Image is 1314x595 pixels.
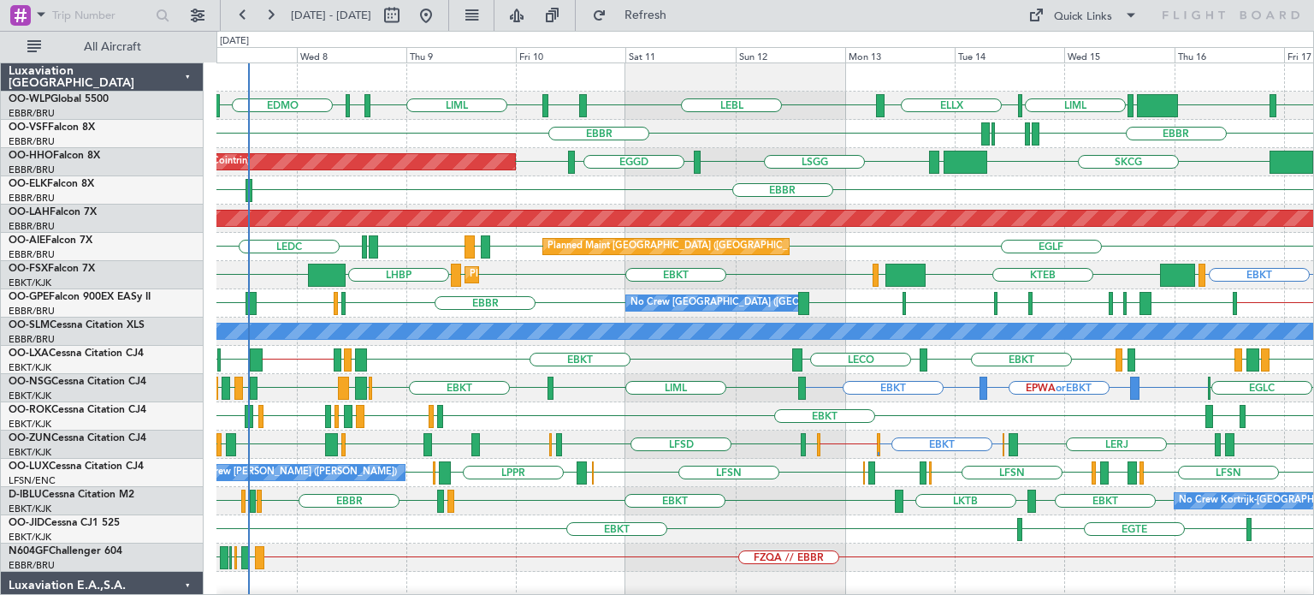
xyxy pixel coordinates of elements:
div: [DATE] [220,34,249,49]
div: Tue 14 [955,47,1064,62]
a: OO-LXACessna Citation CJ4 [9,348,144,359]
span: OO-ROK [9,405,51,415]
div: Quick Links [1054,9,1112,26]
span: OO-WLP [9,94,50,104]
span: OO-GPE [9,292,49,302]
span: OO-JID [9,518,44,528]
button: Refresh [584,2,687,29]
a: OO-ROKCessna Citation CJ4 [9,405,146,415]
a: EBBR/BRU [9,248,55,261]
span: OO-LAH [9,207,50,217]
a: EBKT/KJK [9,277,51,289]
a: OO-ELKFalcon 8X [9,179,94,189]
a: OO-JIDCessna CJ1 525 [9,518,120,528]
a: EBBR/BRU [9,559,55,572]
a: EBBR/BRU [9,220,55,233]
span: D-IBLU [9,490,42,500]
a: OO-NSGCessna Citation CJ4 [9,377,146,387]
div: Sat 11 [625,47,735,62]
span: OO-VSF [9,122,48,133]
a: EBBR/BRU [9,135,55,148]
span: OO-AIE [9,235,45,246]
div: Fri 10 [516,47,625,62]
span: N604GF [9,546,49,556]
a: EBKT/KJK [9,503,51,515]
span: Refresh [610,9,682,21]
span: OO-ZUN [9,433,51,443]
div: Wed 15 [1064,47,1174,62]
span: OO-FSX [9,264,48,274]
a: OO-WLPGlobal 5500 [9,94,109,104]
input: Trip Number [52,3,151,28]
a: N604GFChallenger 604 [9,546,122,556]
span: [DATE] - [DATE] [291,8,371,23]
a: EBBR/BRU [9,164,55,176]
div: Mon 13 [845,47,955,62]
a: OO-FSXFalcon 7X [9,264,95,274]
a: EBBR/BRU [9,305,55,318]
span: All Aircraft [44,41,181,53]
a: OO-LUXCessna Citation CJ4 [9,461,144,472]
div: Thu 9 [406,47,516,62]
span: OO-NSG [9,377,51,387]
a: OO-VSFFalcon 8X [9,122,95,133]
a: EBKT/KJK [9,390,51,402]
button: All Aircraft [19,33,186,61]
a: OO-GPEFalcon 900EX EASy II [9,292,151,302]
div: No Crew [GEOGRAPHIC_DATA] ([GEOGRAPHIC_DATA] National) [630,290,917,316]
a: EBBR/BRU [9,107,55,120]
a: LFSN/ENC [9,474,56,487]
a: OO-ZUNCessna Citation CJ4 [9,433,146,443]
div: Planned Maint Kortrijk-[GEOGRAPHIC_DATA] [470,262,669,288]
div: Sun 12 [736,47,845,62]
a: OO-LAHFalcon 7X [9,207,97,217]
div: Wed 8 [297,47,406,62]
span: OO-ELK [9,179,47,189]
a: EBKT/KJK [9,531,51,544]
span: OO-HHO [9,151,53,161]
a: OO-HHOFalcon 8X [9,151,100,161]
div: Thu 16 [1175,47,1284,62]
a: D-IBLUCessna Citation M2 [9,490,134,500]
a: EBKT/KJK [9,446,51,459]
a: EBBR/BRU [9,333,55,346]
button: Quick Links [1020,2,1146,29]
span: OO-SLM [9,320,50,330]
a: OO-AIEFalcon 7X [9,235,92,246]
a: EBBR/BRU [9,192,55,205]
div: Tue 7 [186,47,296,62]
span: OO-LUX [9,461,49,472]
a: EBKT/KJK [9,418,51,431]
span: OO-LXA [9,348,49,359]
div: No Crew [PERSON_NAME] ([PERSON_NAME]) [192,460,397,485]
a: EBKT/KJK [9,361,51,374]
a: OO-SLMCessna Citation XLS [9,320,145,330]
div: Planned Maint [GEOGRAPHIC_DATA] ([GEOGRAPHIC_DATA]) [547,234,817,259]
